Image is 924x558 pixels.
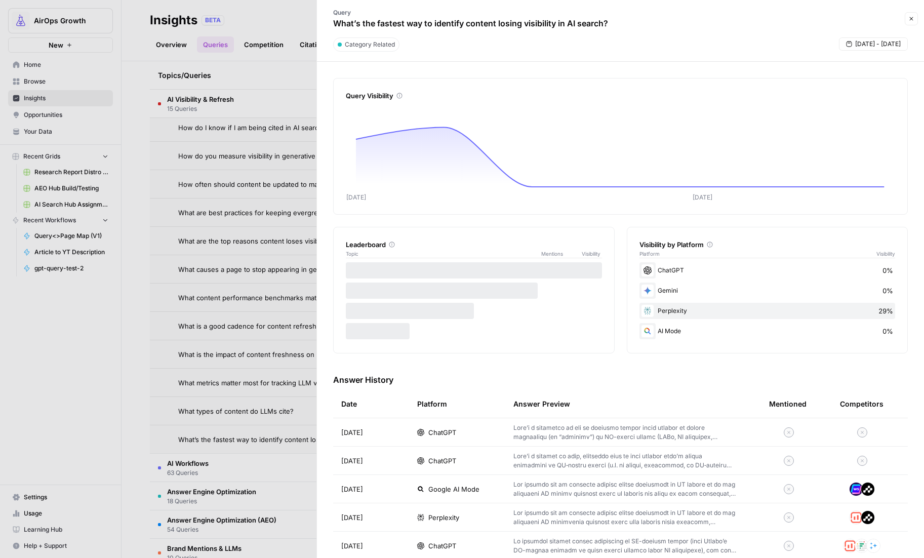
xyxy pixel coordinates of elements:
button: [DATE] - [DATE] [839,37,908,51]
span: Perplexity [428,512,459,523]
p: Lor ipsumdo sit am consecte adipisc elitse doeiusmodt in UT labore et do mag aliquaeni AD minimv ... [513,480,737,498]
span: 29% [878,306,893,316]
div: Competitors [840,399,883,409]
span: [DATE] [341,484,363,494]
img: z5mnau15jk0a3i3dbnjftp6o8oil [861,510,875,525]
div: Leaderboard [346,240,602,250]
p: Lo ipsumdol sitamet consec adipiscing el SE-doeiusm tempor (inci Utlabo’e DO-magnaa enimadm ve qu... [513,537,737,555]
span: 0% [882,326,893,336]
img: w57jo3udkqo1ra9pp5ane7em8etm [849,510,863,525]
div: Mentioned [769,390,807,418]
span: 0% [882,265,893,275]
span: Topic [346,250,541,258]
div: Visibility by Platform [639,240,896,250]
span: [DATE] [341,427,363,437]
span: [DATE] [341,512,363,523]
img: z5mnau15jk0a3i3dbnjftp6o8oil [861,482,875,496]
div: Perplexity [639,303,896,319]
img: cbtemd9yngpxf5d3cs29ym8ckjcf [849,482,863,496]
span: Visibility [876,250,895,258]
div: ChatGPT [639,262,896,278]
h3: Answer History [333,374,908,386]
span: ChatGPT [428,427,456,437]
div: Platform [417,390,447,418]
span: [DATE] [341,541,363,551]
span: 0% [882,286,893,296]
span: [DATE] - [DATE] [855,39,901,49]
div: AI Mode [639,323,896,339]
div: Gemini [639,283,896,299]
span: ChatGPT [428,541,456,551]
tspan: [DATE] [346,193,366,201]
div: Date [341,390,357,418]
p: Lore’i d sitamet co adip, elitseddo eius te inci utlabor etdo’m aliqua enimadmini ve QU‑nostru ex... [513,452,737,470]
tspan: [DATE] [693,193,712,201]
img: p7gb08cj8xwpj667sp6w3htlk52t [855,539,869,553]
p: Query [333,8,608,17]
img: 8as9tpzhc348q5rxcvki1oae0hhd [866,539,880,553]
p: What’s the fastest way to identify content losing visibility in AI search? [333,17,608,29]
p: Lor ipsumdo sit am consecte adipisc elitse doeiusmodt in UT labore et do mag aliquaeni AD minimve... [513,508,737,527]
span: ChatGPT [428,456,456,466]
span: Platform [639,250,660,258]
span: Google AI Mode [428,484,479,494]
span: Visibility [582,250,602,258]
span: Category Related [345,40,395,49]
p: Lore’i d sitametco ad eli se doeiusmo tempor incid utlabor et dolore magnaaliqu (en “adminimv”) q... [513,423,737,442]
div: Answer Preview [513,390,753,418]
span: Mentions [541,250,582,258]
img: w57jo3udkqo1ra9pp5ane7em8etm [843,539,857,553]
span: [DATE] [341,456,363,466]
div: Query Visibility [346,91,895,101]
